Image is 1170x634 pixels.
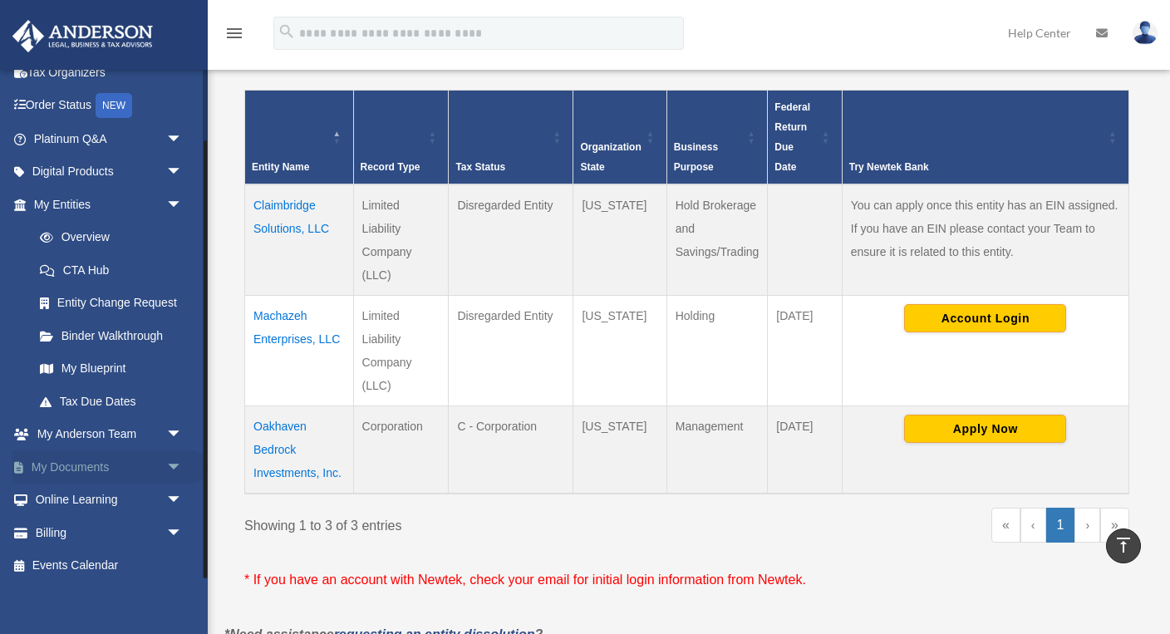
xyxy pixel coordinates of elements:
th: Business Purpose: Activate to sort [666,91,768,185]
a: First [991,508,1020,543]
button: Apply Now [904,415,1066,443]
div: NEW [96,93,132,118]
td: Oakhaven Bedrock Investments, Inc. [245,406,354,494]
td: [DATE] [768,406,842,494]
td: Limited Liability Company (LLC) [353,296,449,406]
td: Machazeh Enterprises, LLC [245,296,354,406]
a: Next [1074,508,1100,543]
span: Business Purpose [674,141,718,173]
a: Billingarrow_drop_down [12,516,208,549]
th: Entity Name: Activate to invert sorting [245,91,354,185]
td: [US_STATE] [573,296,666,406]
td: [US_STATE] [573,406,666,494]
p: * If you have an account with Newtek, check your email for initial login information from Newtek. [244,568,1129,592]
td: [US_STATE] [573,184,666,296]
th: Try Newtek Bank : Activate to sort [842,91,1128,185]
a: Binder Walkthrough [23,319,199,352]
i: menu [224,23,244,43]
th: Organization State: Activate to sort [573,91,666,185]
td: You can apply once this entity has an EIN assigned. If you have an EIN please contact your Team t... [842,184,1128,296]
td: Corporation [353,406,449,494]
span: arrow_drop_down [166,418,199,452]
span: arrow_drop_down [166,516,199,550]
span: arrow_drop_down [166,188,199,222]
a: Online Learningarrow_drop_down [12,484,208,517]
div: Try Newtek Bank [849,157,1104,177]
a: Last [1100,508,1129,543]
i: vertical_align_top [1113,535,1133,555]
a: Tax Organizers [12,56,208,89]
td: Disregarded Entity [449,184,573,296]
span: arrow_drop_down [166,484,199,518]
span: Entity Name [252,161,309,173]
a: Previous [1020,508,1046,543]
a: Tax Due Dates [23,385,199,418]
div: Showing 1 to 3 of 3 entries [244,508,675,538]
a: Entity Change Request [23,287,199,320]
td: Hold Brokerage and Savings/Trading [666,184,768,296]
a: My Documentsarrow_drop_down [12,450,208,484]
span: arrow_drop_down [166,450,199,484]
td: Limited Liability Company (LLC) [353,184,449,296]
a: Overview [23,221,191,254]
span: Tax Status [455,161,505,173]
th: Record Type: Activate to sort [353,91,449,185]
a: My Blueprint [23,352,199,386]
td: Management [666,406,768,494]
span: Record Type [361,161,420,173]
button: Account Login [904,304,1066,332]
span: Federal Return Due Date [774,101,810,173]
span: arrow_drop_down [166,122,199,156]
th: Federal Return Due Date: Activate to sort [768,91,842,185]
a: Platinum Q&Aarrow_drop_down [12,122,208,155]
span: arrow_drop_down [166,155,199,189]
th: Tax Status: Activate to sort [449,91,573,185]
a: My Entitiesarrow_drop_down [12,188,199,221]
a: Account Login [904,311,1066,324]
i: search [278,22,296,41]
a: My Anderson Teamarrow_drop_down [12,418,208,451]
img: User Pic [1133,21,1158,45]
a: Events Calendar [12,549,208,582]
td: Disregarded Entity [449,296,573,406]
a: Digital Productsarrow_drop_down [12,155,208,189]
td: Holding [666,296,768,406]
td: Claimbridge Solutions, LLC [245,184,354,296]
span: Organization State [580,141,641,173]
a: Order StatusNEW [12,89,208,123]
td: C - Corporation [449,406,573,494]
a: vertical_align_top [1106,528,1141,563]
td: [DATE] [768,296,842,406]
a: menu [224,29,244,43]
a: CTA Hub [23,253,199,287]
img: Anderson Advisors Platinum Portal [7,20,158,52]
a: 1 [1046,508,1075,543]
